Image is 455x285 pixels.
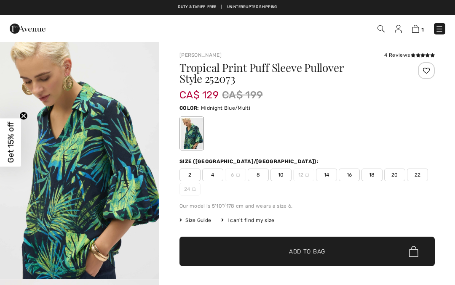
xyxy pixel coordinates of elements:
[270,169,292,181] span: 10
[412,25,419,33] img: Shopping Bag
[201,105,250,111] span: Midnight Blue/Multi
[179,237,435,266] button: Add to Bag
[179,52,222,58] a: [PERSON_NAME]
[339,169,360,181] span: 16
[377,25,385,32] img: Search
[409,246,418,257] img: Bag.svg
[6,122,16,163] span: Get 15% off
[222,87,263,103] span: CA$ 199
[181,118,203,149] div: Midnight Blue/Multi
[179,169,201,181] span: 2
[435,25,444,33] img: Menu
[202,169,223,181] span: 4
[192,187,196,191] img: ring-m.svg
[248,169,269,181] span: 8
[316,169,337,181] span: 14
[179,216,211,224] span: Size Guide
[293,169,314,181] span: 12
[289,247,325,256] span: Add to Bag
[179,81,219,101] span: CA$ 129
[305,173,309,177] img: ring-m.svg
[10,24,45,32] a: 1ère Avenue
[179,202,435,210] div: Our model is 5'10"/178 cm and wears a size 6.
[236,173,240,177] img: ring-m.svg
[19,112,28,120] button: Close teaser
[179,158,320,165] div: Size ([GEOGRAPHIC_DATA]/[GEOGRAPHIC_DATA]):
[179,105,199,111] span: Color:
[407,169,428,181] span: 22
[179,62,392,84] h1: Tropical Print Puff Sleeve Pullover Style 252073
[221,216,274,224] div: I can't find my size
[384,51,435,59] div: 4 Reviews
[225,169,246,181] span: 6
[395,25,402,33] img: My Info
[421,26,424,33] span: 1
[179,183,201,195] span: 24
[412,24,424,34] a: 1
[10,20,45,37] img: 1ère Avenue
[361,169,383,181] span: 18
[384,169,405,181] span: 20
